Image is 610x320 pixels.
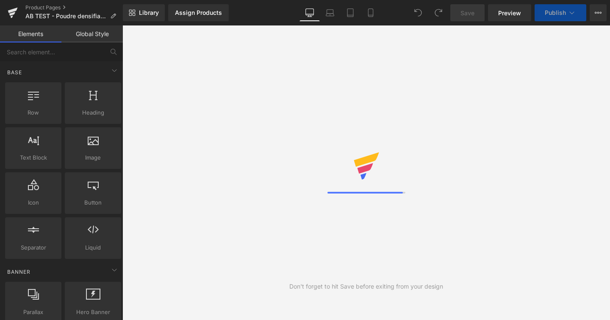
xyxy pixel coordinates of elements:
[545,9,566,16] span: Publish
[320,4,340,21] a: Laptop
[340,4,360,21] a: Tablet
[61,25,123,42] a: Global Style
[139,9,159,17] span: Library
[123,4,165,21] a: New Library
[8,243,59,252] span: Separator
[498,8,521,17] span: Preview
[6,268,31,276] span: Banner
[410,4,427,21] button: Undo
[175,9,222,16] div: Assign Products
[8,108,59,117] span: Row
[430,4,447,21] button: Redo
[590,4,607,21] button: More
[6,68,23,76] span: Base
[299,4,320,21] a: Desktop
[25,4,123,11] a: Product Pages
[67,198,119,207] span: Button
[67,108,119,117] span: Heading
[67,243,119,252] span: Liquid
[535,4,586,21] button: Publish
[289,282,443,291] div: Don't forget to hit Save before exiting from your design
[8,308,59,317] span: Parallax
[488,4,531,21] a: Preview
[460,8,474,17] span: Save
[67,153,119,162] span: Image
[25,13,107,20] span: AB TEST - Poudre densifiante [PERSON_NAME] [PERSON_NAME]
[360,4,381,21] a: Mobile
[8,153,59,162] span: Text Block
[8,198,59,207] span: Icon
[67,308,119,317] span: Hero Banner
